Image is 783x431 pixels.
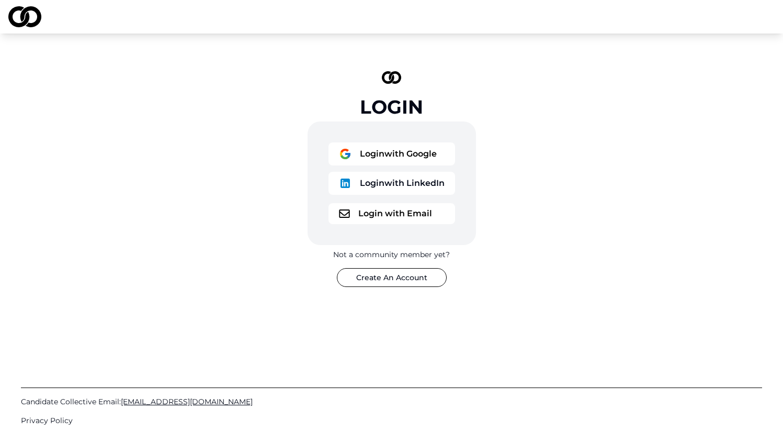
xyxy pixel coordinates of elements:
img: logo [339,148,351,160]
a: Privacy Policy [21,415,762,426]
img: logo [8,6,41,27]
span: [EMAIL_ADDRESS][DOMAIN_NAME] [121,397,253,406]
div: Not a community member yet? [333,249,450,260]
button: logoLogin with Email [328,203,455,224]
img: logo [339,177,351,190]
img: logo [382,71,402,84]
div: Login [360,96,423,117]
img: logo [339,209,350,218]
a: Candidate Collective Email:[EMAIL_ADDRESS][DOMAIN_NAME] [21,396,762,407]
button: Create An Account [337,268,447,287]
button: logoLoginwith LinkedIn [328,172,455,195]
button: logoLoginwith Google [328,142,455,165]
